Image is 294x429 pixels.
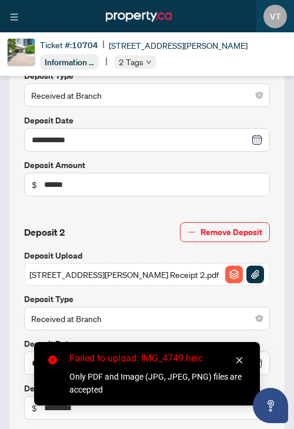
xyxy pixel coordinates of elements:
span: close [235,356,243,364]
img: File Archive [225,266,243,283]
span: close-circle [256,92,263,99]
span: 2 Tags [119,55,143,69]
span: close-circle [48,356,57,364]
span: Remove Deposit [201,223,262,242]
img: File Attachement [246,266,264,283]
span: menu [10,13,18,21]
button: File Attachement [246,265,265,284]
img: IMG-C12262962_1.jpg [8,39,35,66]
span: down [146,59,152,65]
span: $ [32,178,37,191]
span: Received at Branch [31,84,263,106]
button: File Archive [225,265,243,284]
a: Close [233,354,246,367]
span: [STREET_ADDRESS][PERSON_NAME] [109,39,248,52]
h4: Deposit 2 [24,225,65,239]
span: 10704 [72,40,98,51]
button: Open asap [253,388,288,423]
img: logo [106,8,172,25]
label: Deposit Date [24,337,270,350]
label: Deposit Upload [24,249,270,262]
div: Only PDF and Image (JPG, JPEG, PNG) files are accepted [69,370,246,396]
span: close-circle [256,315,263,322]
label: Deposit Amount [24,159,270,172]
button: Remove Deposit [180,222,270,242]
label: Deposit Type [24,293,270,306]
span: [STREET_ADDRESS][PERSON_NAME] Receipt 2.pdf [29,268,219,281]
span: VT [270,10,281,23]
span: [STREET_ADDRESS][PERSON_NAME] Receipt 2.pdfFile ArchiveFile Attachement [24,263,270,286]
label: Deposit Amount [24,382,270,395]
div: Ticket #: [40,38,98,52]
span: Received at Branch [31,307,263,330]
div: Failed to upload: IMG_4749.heic [69,351,246,366]
span: $ [32,401,37,414]
span: minus [188,228,196,236]
label: Deposit Date [24,114,270,127]
span: Information Updated - Processing Pending [45,56,201,68]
